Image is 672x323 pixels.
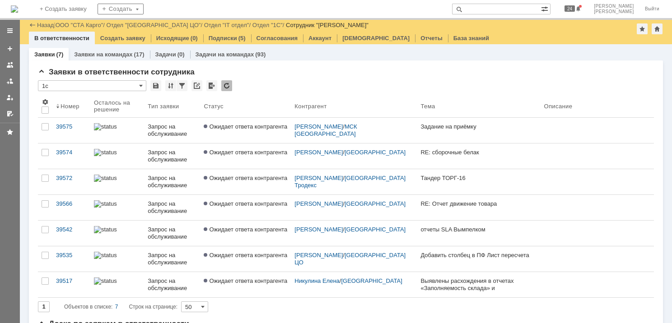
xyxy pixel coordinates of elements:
a: Перейти на домашнюю страницу [11,5,18,13]
a: RE: сборочные белак [417,143,540,169]
span: Расширенный поиск [541,4,550,13]
span: [PERSON_NAME] [594,9,634,14]
img: statusbar-100 (1).png [94,123,117,130]
a: Отдел "[GEOGRAPHIC_DATA] ЦО" [107,22,201,28]
a: statusbar-15 (1).png [90,246,144,272]
div: / [294,226,413,233]
a: [GEOGRAPHIC_DATA] [345,200,406,207]
a: Тандер ТОРГ-16 [417,169,540,194]
th: Номер [52,95,90,118]
div: Номер [61,103,79,110]
a: 39542 [52,221,90,246]
div: RE: Отчет движение товара [420,200,537,208]
div: / [294,277,413,285]
a: [PERSON_NAME] [294,123,343,130]
a: Запрос на обслуживание [144,143,200,169]
th: Тип заявки [144,95,200,118]
a: [PERSON_NAME] [294,175,343,181]
a: Заявки в моей ответственности [3,74,17,88]
div: Осталось на решение [94,99,133,113]
a: Ожидает ответа контрагента [200,246,291,272]
a: Мои заявки [3,90,17,105]
div: (0) [177,51,185,58]
a: В ответственности [34,35,89,42]
a: Мои согласования [3,106,17,121]
a: 39517 [52,272,90,297]
div: Запрос на обслуживание [148,226,196,240]
a: Запрос на обслуживание [144,246,200,272]
div: 39542 [56,226,87,233]
a: Ожидает ответа контрагента [200,118,291,143]
a: Запрос на обслуживание [144,195,200,220]
span: Ожидает ответа контрагента [204,277,287,284]
img: statusbar-15 (1).png [94,252,117,259]
a: Заявки на командах [74,51,132,58]
a: [GEOGRAPHIC_DATA] Тродекс [294,175,407,189]
a: [PERSON_NAME] [294,200,343,207]
a: Выявлены расхождения в отчетах «Заполняемость склада» и «Заполняемость склада Новый» [417,272,540,297]
a: Запрос на обслуживание [144,272,200,297]
div: (17) [134,51,144,58]
div: Тип заявки [148,103,179,110]
span: Объектов в списке: [64,304,112,310]
a: Подписки [209,35,237,42]
a: Исходящие [156,35,189,42]
a: statusbar-100 (1).png [90,118,144,143]
a: statusbar-100 (1).png [90,272,144,297]
a: Задачи на командах [196,51,254,58]
div: Контрагент [294,103,327,110]
span: Ожидает ответа контрагента [204,200,287,207]
span: Ожидает ответа контрагента [204,149,287,156]
div: 39574 [56,149,87,156]
img: statusbar-100 (1).png [94,175,117,182]
div: Выявлены расхождения в отчетах «Заполняемость склада» и «Заполняемость склада Новый» [420,277,537,292]
div: / [252,22,286,28]
div: Задание на приёмку [420,123,537,130]
div: 39572 [56,175,87,182]
a: Запрос на обслуживание [144,221,200,246]
div: 39535 [56,252,87,259]
div: Описание [544,103,572,110]
span: Ожидает ответа контрагента [204,226,287,233]
a: 39572 [52,169,90,194]
div: Фильтрация... [177,80,187,91]
div: / [294,175,413,189]
a: Добавить столбец в ПФ Лист пересчета [417,246,540,272]
a: Отдел "IT отдел" [204,22,249,28]
a: ООО "СТА Карго" [56,22,103,28]
div: / [294,200,413,208]
span: Ожидает ответа контрагента [204,175,287,181]
div: Добавить в избранное [637,23,648,34]
div: Сортировка... [165,80,176,91]
a: Заявки на командах [3,58,17,72]
th: Контрагент [291,95,417,118]
a: Запрос на обслуживание [144,169,200,194]
a: statusbar-100 (1).png [90,195,144,220]
a: RE: Отчет движение товара [417,195,540,220]
a: [GEOGRAPHIC_DATA] [345,149,406,156]
a: Отчеты [420,35,443,42]
a: statusbar-60 (1).png [90,221,144,246]
a: [GEOGRAPHIC_DATA] [341,277,402,284]
span: Ожидает ответа контрагента [204,252,287,258]
a: [PERSON_NAME] [294,149,343,156]
th: Осталось на решение [90,95,144,118]
span: Заявки в ответственности сотрудника [38,68,195,76]
img: statusbar-100 (1).png [94,277,117,285]
a: Ожидает ответа контрагента [200,272,291,297]
a: Задание на приёмку [417,118,540,143]
span: Ожидает ответа контрагента [204,123,287,130]
a: Никулина Елена [294,277,339,284]
a: База знаний [453,35,489,42]
div: 39575 [56,123,87,130]
div: Запрос на обслуживание [148,200,196,215]
div: Тандер ТОРГ-16 [420,175,537,182]
a: Согласования [257,35,298,42]
div: (7) [56,51,63,58]
i: Строк на странице: [64,301,177,312]
span: [PERSON_NAME] [594,4,634,9]
div: Сделать домашней страницей [652,23,663,34]
div: 39566 [56,200,87,208]
a: statusbar-100 (1).png [90,169,144,194]
a: [GEOGRAPHIC_DATA] ЦО [294,252,407,266]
